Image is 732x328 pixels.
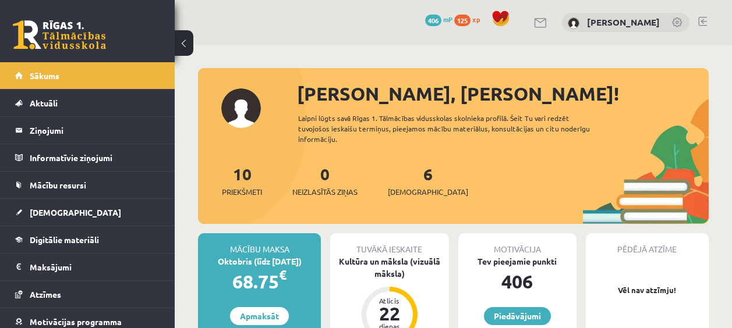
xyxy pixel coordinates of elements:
[587,16,660,28] a: [PERSON_NAME]
[484,307,551,325] a: Piedāvājumi
[292,163,358,198] a: 0Neizlasītās ziņas
[458,268,577,295] div: 406
[198,233,321,255] div: Mācību maksa
[15,281,160,308] a: Atzīmes
[425,15,441,26] span: 406
[330,233,448,255] div: Tuvākā ieskaite
[30,144,160,171] legend: Informatīvie ziņojumi
[592,284,703,296] p: Vēl nav atzīmju!
[15,199,160,226] a: [DEMOGRAPHIC_DATA]
[15,144,160,171] a: Informatīvie ziņojumi
[30,234,99,245] span: Digitālie materiāli
[15,117,160,144] a: Ziņojumi
[15,62,160,89] a: Sākums
[230,307,289,325] a: Apmaksāt
[330,255,448,280] div: Kultūra un māksla (vizuālā māksla)
[425,15,452,24] a: 406 mP
[586,233,709,255] div: Pēdējā atzīme
[30,180,86,190] span: Mācību resursi
[30,207,121,218] span: [DEMOGRAPHIC_DATA]
[372,304,407,323] div: 22
[372,297,407,304] div: Atlicis
[292,186,358,198] span: Neizlasītās ziņas
[458,233,577,255] div: Motivācija
[279,266,287,283] span: €
[297,80,709,108] div: [PERSON_NAME], [PERSON_NAME]!
[30,316,122,327] span: Motivācijas programma
[198,255,321,268] div: Oktobris (līdz [DATE])
[15,90,160,116] a: Aktuāli
[298,113,604,144] div: Laipni lūgts savā Rīgas 1. Tālmācības vidusskolas skolnieka profilā. Šeit Tu vari redzēt tuvojošo...
[15,254,160,280] a: Maksājumi
[568,17,579,29] img: Martins Andersons
[458,255,577,268] div: Tev pieejamie punkti
[30,117,160,144] legend: Ziņojumi
[454,15,471,26] span: 125
[30,289,61,300] span: Atzīmes
[454,15,486,24] a: 125 xp
[15,226,160,253] a: Digitālie materiāli
[222,163,262,198] a: 10Priekšmeti
[443,15,452,24] span: mP
[30,254,160,280] legend: Maksājumi
[198,268,321,295] div: 68.75
[388,163,468,198] a: 6[DEMOGRAPHIC_DATA]
[388,186,468,198] span: [DEMOGRAPHIC_DATA]
[30,70,59,81] span: Sākums
[13,20,106,49] a: Rīgas 1. Tālmācības vidusskola
[222,186,262,198] span: Priekšmeti
[15,172,160,198] a: Mācību resursi
[30,98,58,108] span: Aktuāli
[472,15,480,24] span: xp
